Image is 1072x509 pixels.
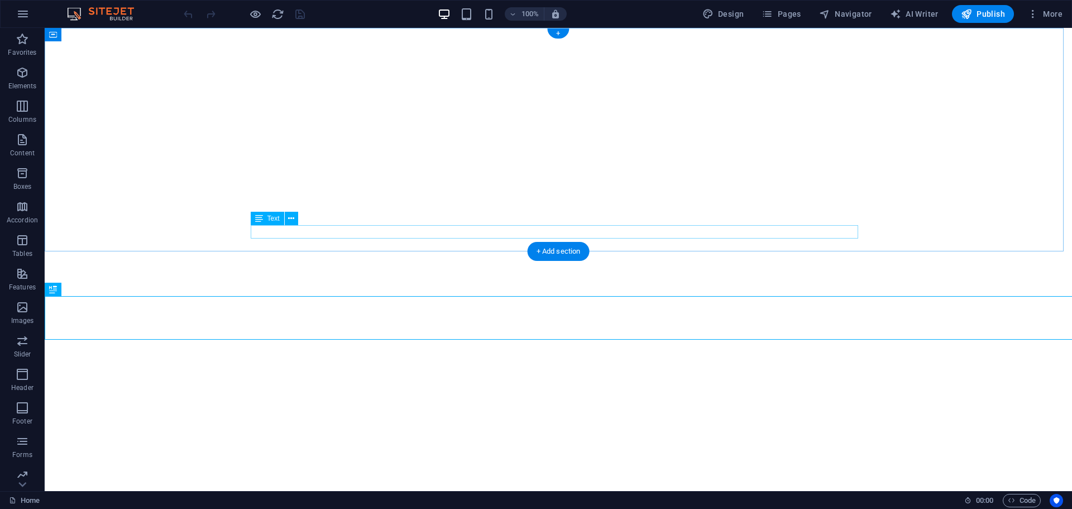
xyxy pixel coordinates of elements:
button: AI Writer [886,5,943,23]
div: Design (Ctrl+Alt+Y) [698,5,749,23]
span: Pages [762,8,801,20]
button: Design [698,5,749,23]
img: Editor Logo [64,7,148,21]
span: Text [267,215,280,222]
button: Click here to leave preview mode and continue editing [248,7,262,21]
button: Usercentrics [1050,494,1063,507]
button: 100% [505,7,544,21]
div: + Add section [528,242,590,261]
p: Features [9,283,36,292]
p: Accordion [7,216,38,225]
button: Navigator [815,5,877,23]
i: Reload page [271,8,284,21]
p: Footer [12,417,32,426]
p: Favorites [8,48,36,57]
span: More [1027,8,1063,20]
a: Click to cancel selection. Double-click to open Pages [9,494,40,507]
span: Publish [961,8,1005,20]
p: Header [11,383,33,392]
button: Publish [952,5,1014,23]
button: Code [1003,494,1041,507]
p: Content [10,149,35,158]
div: + [547,28,569,39]
span: AI Writer [890,8,939,20]
i: On resize automatically adjust zoom level to fit chosen device. [551,9,561,19]
p: Tables [12,249,32,258]
p: Boxes [13,182,32,191]
button: More [1023,5,1067,23]
p: Images [11,316,34,325]
p: Slider [14,350,31,359]
p: Columns [8,115,36,124]
span: 00 00 [976,494,993,507]
h6: 100% [521,7,539,21]
span: : [984,496,985,505]
h6: Session time [964,494,994,507]
p: Elements [8,82,37,91]
span: Design [702,8,744,20]
button: reload [271,7,284,21]
span: Navigator [819,8,872,20]
span: Code [1008,494,1036,507]
button: Pages [757,5,805,23]
p: Forms [12,450,32,459]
